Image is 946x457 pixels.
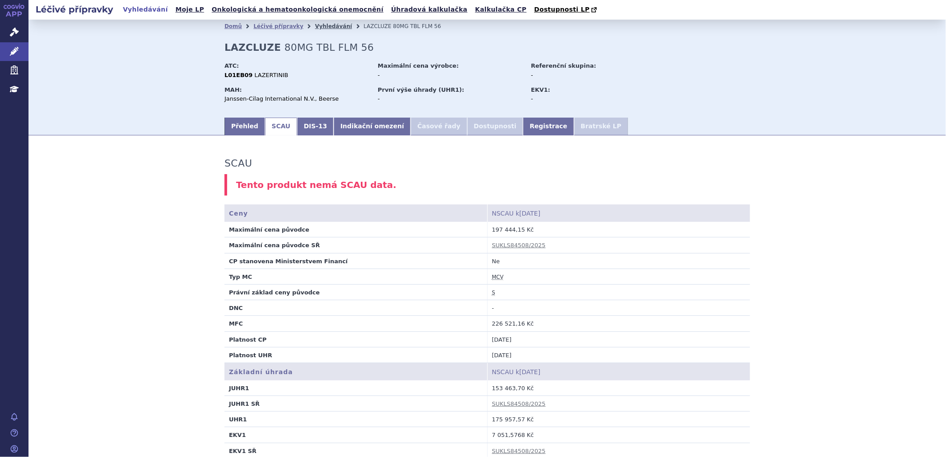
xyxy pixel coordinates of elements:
[487,331,750,347] td: [DATE]
[229,385,249,392] strong: JUHR1
[534,6,590,13] span: Dostupnosti LP
[315,23,352,29] a: Vyhledávání
[229,416,247,423] strong: UHR1
[523,118,574,135] a: Registrace
[229,289,320,296] strong: Právní základ ceny původce
[388,4,470,16] a: Úhradová kalkulačka
[492,400,546,407] a: SUKLS84508/2025
[378,62,459,69] strong: Maximální cena výrobce:
[229,352,272,359] strong: Platnost UHR
[224,72,253,78] strong: L01EB09
[492,274,504,281] abbr: maximální cena výrobce
[334,118,411,135] a: Indikační omezení
[487,363,750,380] th: NSCAU k
[531,71,631,79] div: -
[393,23,441,29] span: 80MG TBL FLM 56
[229,320,243,327] strong: MFC
[224,62,239,69] strong: ATC:
[229,336,267,343] strong: Platnost CP
[378,95,522,103] div: -
[254,72,288,78] span: LAZERTINIB
[224,23,242,29] a: Domů
[173,4,207,16] a: Moje LP
[229,448,257,454] strong: EKV1 SŘ
[487,253,750,269] td: Ne
[29,3,120,16] h2: Léčivé přípravky
[229,273,252,280] strong: Typ MC
[224,118,265,135] a: Přehled
[531,4,601,16] a: Dostupnosti LP
[487,427,750,443] td: 7 051,5768 Kč
[209,4,386,16] a: Onkologická a hematoonkologická onemocnění
[229,305,243,311] strong: DNC
[487,380,750,396] td: 153 463,70 Kč
[229,400,260,407] strong: JUHR1 SŘ
[492,242,546,249] a: SUKLS84508/2025
[229,432,246,438] strong: EKV1
[224,363,487,380] th: Základní úhrada
[378,71,522,79] div: -
[519,368,540,375] span: [DATE]
[224,158,252,169] h3: SCAU
[285,42,374,53] span: 80MG TBL FLM 56
[229,242,320,249] strong: Maximální cena původce SŘ
[487,316,750,331] td: 226 521,16 Kč
[531,86,550,93] strong: EKV1:
[229,226,309,233] strong: Maximální cena původce
[378,86,464,93] strong: První výše úhrady (UHR1):
[487,222,750,237] td: 197 444,15 Kč
[363,23,391,29] span: LAZCLUZE
[224,204,487,222] th: Ceny
[492,448,546,454] a: SUKLS84508/2025
[473,4,530,16] a: Kalkulačka CP
[224,174,750,196] div: Tento produkt nemá SCAU data.
[224,42,281,53] strong: LAZCLUZE
[487,412,750,427] td: 175 957,57 Kč
[297,118,334,135] a: DIS-13
[492,290,495,296] abbr: stanovena nebo změněna ve správním řízení podle zákona č. 48/1997 Sb. ve znění účinném od 1.1.2008
[253,23,303,29] a: Léčivé přípravky
[531,62,596,69] strong: Referenční skupina:
[229,258,348,265] strong: CP stanovena Ministerstvem Financí
[487,300,750,316] td: -
[224,95,369,103] div: Janssen-Cilag International N.V., Beerse
[487,204,750,222] th: NSCAU k
[487,347,750,363] td: [DATE]
[224,86,242,93] strong: MAH:
[531,95,631,103] div: -
[519,210,540,217] span: [DATE]
[265,118,297,135] a: SCAU
[120,4,171,16] a: Vyhledávání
